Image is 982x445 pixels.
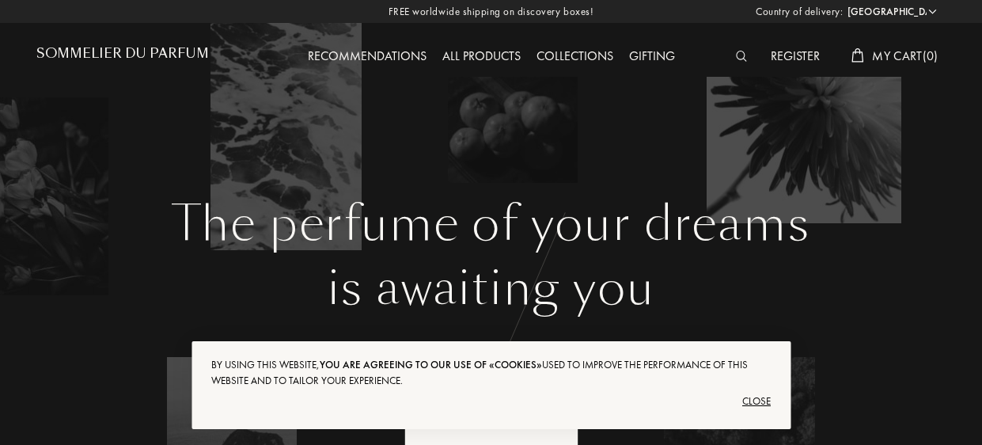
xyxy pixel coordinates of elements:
[211,357,771,389] div: By using this website, used to improve the performance of this website and to tailor your experie...
[763,48,828,64] a: Register
[872,48,938,64] span: My Cart ( 0 )
[48,253,935,324] div: is awaiting you
[529,48,621,64] a: Collections
[434,48,529,64] a: All products
[300,48,434,64] a: Recommendations
[763,47,828,67] div: Register
[736,51,748,62] img: search_icn_white.svg
[529,47,621,67] div: Collections
[927,6,938,17] img: arrow_w.png
[434,47,529,67] div: All products
[48,342,935,359] div: Bespoke selections of exclusive scents for just 25$
[621,47,683,67] div: Gifting
[756,4,843,20] span: Country of delivery:
[211,389,771,414] div: Close
[36,46,209,67] a: Sommelier du Parfum
[621,48,683,64] a: Gifting
[851,48,864,63] img: cart_white.svg
[300,47,434,67] div: Recommendations
[48,196,935,253] h1: The perfume of your dreams
[36,46,209,61] h1: Sommelier du Parfum
[320,358,542,371] span: you are agreeing to our use of «cookies»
